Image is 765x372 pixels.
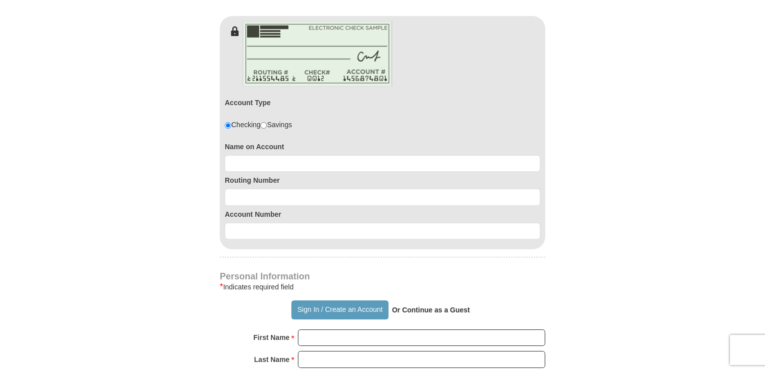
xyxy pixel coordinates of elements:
label: Account Type [225,98,271,108]
div: Indicates required field [220,281,545,293]
label: Name on Account [225,142,540,152]
label: Routing Number [225,175,540,185]
div: Checking Savings [225,120,292,130]
img: check-en.png [242,21,393,87]
button: Sign In / Create an Account [291,300,388,319]
label: Account Number [225,209,540,219]
strong: First Name [253,330,289,344]
strong: Or Continue as a Guest [392,306,470,314]
h4: Personal Information [220,272,545,280]
strong: Last Name [254,352,290,366]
